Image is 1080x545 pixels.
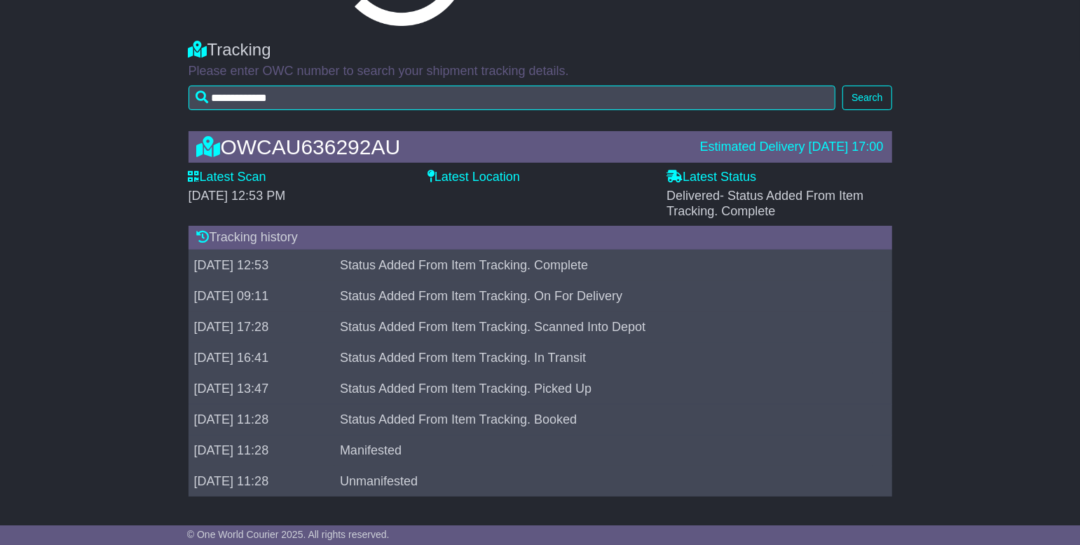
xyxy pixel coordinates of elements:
[700,140,884,155] div: Estimated Delivery [DATE] 17:00
[189,373,334,404] td: [DATE] 13:47
[667,170,756,185] label: Latest Status
[189,435,334,466] td: [DATE] 11:28
[334,311,873,342] td: Status Added From Item Tracking. Scanned Into Depot
[189,342,334,373] td: [DATE] 16:41
[334,404,873,435] td: Status Added From Item Tracking. Booked
[189,64,892,79] p: Please enter OWC number to search your shipment tracking details.
[189,466,334,497] td: [DATE] 11:28
[842,86,891,110] button: Search
[190,135,693,159] div: OWCAU636292AU
[334,342,873,373] td: Status Added From Item Tracking. In Transit
[189,40,892,60] div: Tracking
[187,529,390,540] span: © One World Courier 2025. All rights reserved.
[667,189,863,218] span: - Status Added From Item Tracking. Complete
[189,170,266,185] label: Latest Scan
[334,281,873,311] td: Status Added From Item Tracking. On For Delivery
[189,311,334,342] td: [DATE] 17:28
[189,250,334,281] td: [DATE] 12:53
[667,189,863,218] span: Delivered
[334,250,873,281] td: Status Added From Item Tracking. Complete
[428,170,520,185] label: Latest Location
[334,466,873,497] td: Unmanifested
[334,435,873,466] td: Manifested
[189,404,334,435] td: [DATE] 11:28
[334,373,873,404] td: Status Added From Item Tracking. Picked Up
[189,281,334,311] td: [DATE] 09:11
[189,226,892,250] div: Tracking history
[189,189,286,203] span: [DATE] 12:53 PM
